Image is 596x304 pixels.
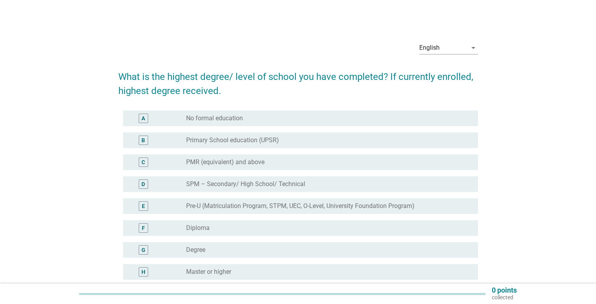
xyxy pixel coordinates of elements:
p: collected [492,294,517,301]
label: No formal education [186,114,243,122]
div: F [142,224,145,232]
p: 0 points [492,287,517,294]
label: SPM – Secondary/ High School/ Technical [186,180,305,188]
label: Primary School education (UPSR) [186,136,279,144]
label: Degree [186,246,205,254]
i: arrow_drop_down [469,43,478,52]
h2: What is the highest degree/ level of school you have completed? If currently enrolled, highest de... [118,62,478,98]
div: G [141,246,145,254]
label: Pre-U (Matriculation Program, STPM, UEC, O-Level, University Foundation Program) [186,202,415,210]
div: C [141,158,145,166]
div: English [419,44,440,51]
div: A [141,114,145,123]
div: E [142,202,145,210]
label: Master or higher [186,268,231,276]
div: B [141,136,145,145]
label: Diploma [186,224,210,232]
div: D [141,180,145,188]
label: PMR (equivalent) and above [186,158,264,166]
div: H [141,268,145,276]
